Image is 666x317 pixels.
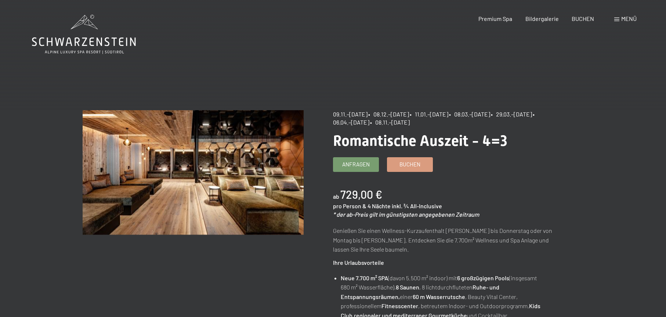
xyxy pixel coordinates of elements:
[457,274,509,281] strong: 6 großzügigen Pools
[399,161,420,168] span: Buchen
[83,110,304,235] img: Romantische Auszeit - 4=3
[396,284,419,291] strong: 8 Saunen
[333,132,507,150] span: Romantische Auszeit - 4=3
[340,188,382,201] b: 729,00 €
[368,111,409,118] span: • 08.12.–[DATE]
[525,15,559,22] a: Bildergalerie
[341,274,388,281] strong: Neue 7.700 m² SPA
[410,111,448,118] span: • 11.01.–[DATE]
[333,259,384,266] strong: Ihre Urlaubsvorteile
[621,15,637,22] span: Menü
[392,202,442,209] span: inkl. ¾ All-Inclusive
[491,111,532,118] span: • 29.03.–[DATE]
[333,211,479,218] em: * der ab-Preis gilt im günstigsten angegebenen Zeitraum
[413,293,465,300] strong: 60 m Wasserrutsche
[342,161,370,168] span: Anfragen
[387,158,432,172] a: Buchen
[333,158,379,172] a: Anfragen
[370,119,410,126] span: • 08.11.–[DATE]
[449,111,490,118] span: • 08.03.–[DATE]
[341,284,499,300] strong: Ruhe- und Entspannungsräumen,
[368,202,391,209] span: 4 Nächte
[333,202,366,209] span: pro Person &
[478,15,512,22] a: Premium Spa
[333,226,554,254] p: Genießen Sie einen Wellness-Kurzaufenthalt [PERSON_NAME] bis Donnerstag oder von Montag bis [PERS...
[381,302,418,309] strong: Fitnesscenter
[572,15,594,22] a: BUCHEN
[333,111,368,118] span: 09.11.–[DATE]
[333,193,339,200] span: ab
